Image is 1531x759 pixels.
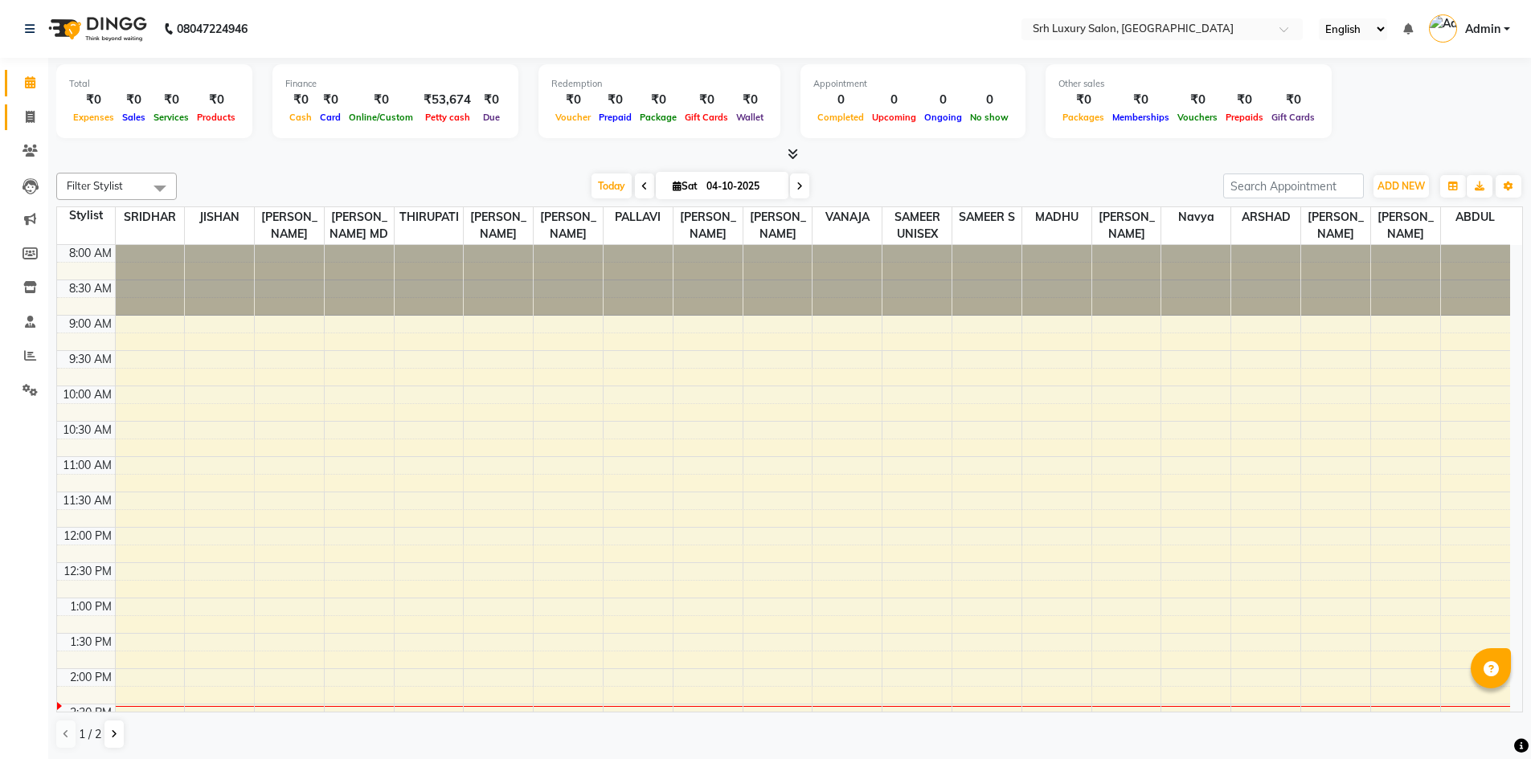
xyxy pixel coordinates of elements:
div: 12:30 PM [60,563,115,580]
span: Ongoing [920,112,966,123]
span: PALLAVI [604,207,673,227]
input: Search Appointment [1223,173,1364,198]
div: 0 [813,91,868,109]
div: 2:30 PM [67,704,115,721]
span: SAMEER UNISEX [882,207,952,244]
span: SAMEER S [952,207,1021,227]
span: Due [479,112,504,123]
div: ₹0 [732,91,768,109]
span: [PERSON_NAME] MD [325,207,394,244]
span: Sales [118,112,149,123]
span: THIRUPATI [395,207,464,227]
span: Packages [1058,112,1108,123]
div: 0 [920,91,966,109]
span: Upcoming [868,112,920,123]
span: Cash [285,112,316,123]
span: Petty cash [421,112,474,123]
span: Voucher [551,112,595,123]
input: 2025-10-04 [702,174,782,198]
span: 1 / 2 [79,726,101,743]
div: Finance [285,77,506,91]
div: 8:30 AM [66,280,115,297]
div: 9:30 AM [66,351,115,368]
span: Expenses [69,112,118,123]
span: Prepaid [595,112,636,123]
div: ₹0 [69,91,118,109]
div: Total [69,77,239,91]
div: 10:00 AM [59,386,115,403]
div: ₹0 [193,91,239,109]
div: 0 [966,91,1013,109]
span: Card [316,112,345,123]
span: Services [149,112,193,123]
div: ₹0 [595,91,636,109]
div: Redemption [551,77,768,91]
div: 9:00 AM [66,316,115,333]
div: Appointment [813,77,1013,91]
div: ₹0 [681,91,732,109]
span: MADHU [1022,207,1091,227]
div: 0 [868,91,920,109]
span: [PERSON_NAME] [1301,207,1370,244]
div: ₹53,674 [417,91,477,109]
span: [PERSON_NAME] [534,207,603,244]
span: Wallet [732,112,768,123]
span: ARSHAD [1231,207,1300,227]
div: 11:30 AM [59,492,115,509]
span: Online/Custom [345,112,417,123]
span: Today [592,173,632,198]
div: ₹0 [285,91,316,109]
span: Gift Cards [1267,112,1319,123]
div: 8:00 AM [66,245,115,262]
span: [PERSON_NAME] [743,207,813,244]
div: ₹0 [1108,91,1173,109]
span: [PERSON_NAME] [1092,207,1161,244]
div: Other sales [1058,77,1319,91]
span: Completed [813,112,868,123]
span: SRIDHAR [116,207,185,227]
span: [PERSON_NAME] [255,207,324,244]
div: ₹0 [118,91,149,109]
div: ₹0 [551,91,595,109]
span: VANAJA [813,207,882,227]
div: 2:00 PM [67,669,115,686]
span: Navya [1161,207,1230,227]
span: Products [193,112,239,123]
div: 11:00 AM [59,457,115,474]
div: ₹0 [1267,91,1319,109]
span: Admin [1465,21,1500,38]
span: Package [636,112,681,123]
span: [PERSON_NAME] [673,207,743,244]
div: ₹0 [149,91,193,109]
span: Prepaids [1222,112,1267,123]
span: Vouchers [1173,112,1222,123]
b: 08047224946 [177,6,248,51]
span: Gift Cards [681,112,732,123]
button: ADD NEW [1373,175,1429,198]
div: ₹0 [316,91,345,109]
div: ₹0 [636,91,681,109]
span: Sat [669,180,702,192]
span: ABDUL [1441,207,1510,227]
div: ₹0 [1173,91,1222,109]
span: No show [966,112,1013,123]
div: Stylist [57,207,115,224]
div: ₹0 [1058,91,1108,109]
img: logo [41,6,151,51]
div: ₹0 [1222,91,1267,109]
span: JISHAN [185,207,254,227]
div: ₹0 [477,91,506,109]
span: [PERSON_NAME] [1371,207,1440,244]
div: 10:30 AM [59,422,115,439]
span: ADD NEW [1377,180,1425,192]
div: 1:30 PM [67,634,115,651]
span: [PERSON_NAME] [464,207,533,244]
div: 12:00 PM [60,528,115,545]
span: Filter Stylist [67,179,123,192]
div: ₹0 [345,91,417,109]
img: Admin [1429,14,1457,43]
span: Memberships [1108,112,1173,123]
div: 1:00 PM [67,598,115,615]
